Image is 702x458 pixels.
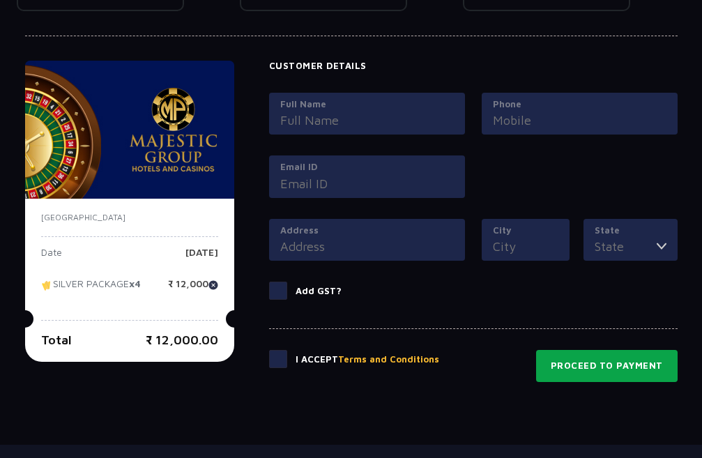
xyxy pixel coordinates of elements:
[168,279,218,300] p: ₹ 12,000
[493,224,559,238] label: City
[269,61,678,72] h4: Customer Details
[146,330,218,349] p: ₹ 12,000.00
[41,279,141,300] p: SILVER PACKAGE
[280,111,454,130] input: Full Name
[41,247,62,268] p: Date
[536,350,678,382] button: Proceed to Payment
[41,211,218,224] p: [GEOGRAPHIC_DATA]
[41,330,72,349] p: Total
[296,353,439,367] p: I Accept
[280,160,454,174] label: Email ID
[595,237,656,256] input: State
[493,98,666,112] label: Phone
[280,98,454,112] label: Full Name
[41,279,53,291] img: tikcet
[185,247,218,268] p: [DATE]
[129,278,141,290] strong: x4
[280,224,454,238] label: Address
[338,353,439,367] button: Terms and Conditions
[280,174,454,193] input: Email ID
[296,284,342,298] p: Add GST?
[25,61,234,199] img: majesticPride-banner
[280,237,454,256] input: Address
[493,111,666,130] input: Mobile
[493,237,559,256] input: City
[657,237,666,256] img: toggler icon
[595,224,666,238] label: State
